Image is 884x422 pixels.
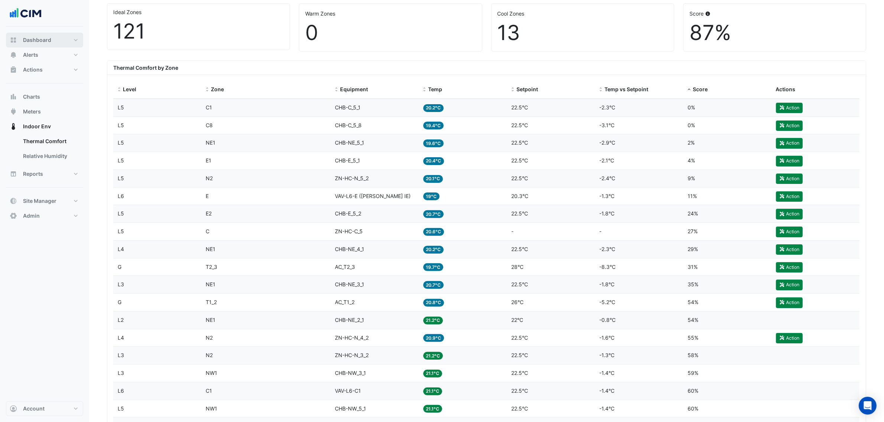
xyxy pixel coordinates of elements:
[335,388,361,394] span: VAV-L6-C1
[23,123,51,130] span: Indoor Env
[423,317,443,324] span: 21.2°C
[6,167,83,181] button: Reports
[335,104,361,111] span: CHB-C_5_1
[118,246,124,252] span: L4
[118,317,124,323] span: L2
[113,19,284,44] div: 121
[423,388,443,395] span: 21.1°C
[688,157,695,164] span: 4%
[206,299,217,305] span: T1_2
[776,191,803,202] button: Action
[511,175,528,181] span: 22.5°C
[206,281,216,287] span: NE1
[118,388,124,394] span: L6
[776,297,803,308] button: Action
[123,86,136,92] span: Level
[23,405,45,412] span: Account
[511,281,528,287] span: 22.5°C
[689,10,860,17] div: Score
[335,246,364,252] span: CHB-NE_4_1
[340,86,368,92] span: Equipment
[600,281,615,287] span: -1.8°C
[776,138,803,148] button: Action
[423,228,444,236] span: 20.6°C
[206,405,218,412] span: NW1
[776,333,803,343] button: Action
[511,246,528,252] span: 22.5°C
[423,334,444,342] span: 20.9°C
[423,192,440,200] span: 19°C
[206,334,213,341] span: N2
[600,246,616,252] span: -2.3°C
[305,20,476,45] div: 0
[335,264,355,270] span: AC_T2_3
[428,86,443,92] span: Temp
[6,208,83,223] button: Admin
[600,264,616,270] span: -8.3°C
[688,281,698,287] span: 35%
[206,139,216,146] span: NE1
[423,175,443,183] span: 20.1°C
[10,197,17,205] app-icon: Site Manager
[689,20,860,45] div: 87%
[118,210,124,217] span: L5
[206,264,218,270] span: T2_3
[6,89,83,104] button: Charts
[600,352,615,358] span: -1.3°C
[10,66,17,73] app-icon: Actions
[6,47,83,62] button: Alerts
[600,228,602,234] span: -
[118,352,124,358] span: L3
[23,197,56,205] span: Site Manager
[113,8,284,16] div: Ideal Zones
[335,122,362,128] span: CHB-C_5_8
[600,334,615,341] span: -1.6°C
[206,104,212,111] span: C1
[206,228,210,234] span: C
[688,299,698,305] span: 54%
[511,264,523,270] span: 28°C
[688,405,698,412] span: 60%
[423,122,444,129] span: 19.4°C
[113,65,178,71] b: Thermal Comfort by Zone
[118,175,124,181] span: L5
[118,334,124,341] span: L4
[10,36,17,44] app-icon: Dashboard
[10,123,17,130] app-icon: Indoor Env
[335,352,369,358] span: ZN-HC-N_3_2
[6,194,83,208] button: Site Manager
[118,139,124,146] span: L5
[511,228,513,234] span: -
[600,104,616,111] span: -2.3°C
[335,370,366,376] span: CHB-NW_3_1
[688,264,698,270] span: 31%
[335,281,364,287] span: CHB-NE_3_1
[511,122,528,128] span: 22.5°C
[423,299,444,307] span: 20.8°C
[118,228,124,234] span: L5
[423,139,444,147] span: 19.6°C
[600,193,615,199] span: -1.3°C
[206,210,212,217] span: E2
[688,104,695,111] span: 0%
[6,134,83,167] div: Indoor Env
[688,228,698,234] span: 27%
[10,93,17,100] app-icon: Charts
[6,119,83,134] button: Indoor Env
[23,108,41,115] span: Meters
[335,299,355,305] span: AC_T1_2
[423,352,443,360] span: 21.2°C
[206,352,213,358] span: N2
[688,334,698,341] span: 55%
[511,299,523,305] span: 26°C
[688,246,698,252] span: 29%
[118,264,121,270] span: G
[600,317,616,323] span: -0.8°C
[335,157,360,164] span: CHB-E_5_1
[688,370,698,376] span: 59%
[600,299,616,305] span: -5.2°C
[335,139,364,146] span: CHB-NE_5_1
[211,86,224,92] span: Zone
[511,370,528,376] span: 22.5°C
[305,10,476,17] div: Warm Zones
